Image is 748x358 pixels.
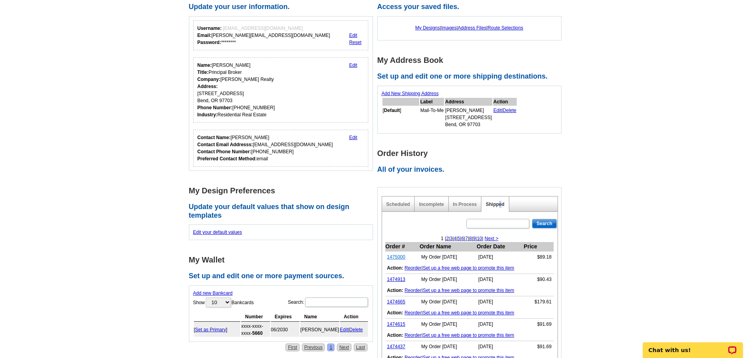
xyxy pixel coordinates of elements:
[385,330,554,341] td: |
[476,341,523,352] td: [DATE]
[198,26,222,31] strong: Username:
[302,343,325,351] a: Previous
[193,229,242,235] a: Edit your default values
[420,106,444,129] td: Mail-To-Me
[349,135,357,140] a: Edit
[488,25,523,31] a: Route Selections
[419,252,476,263] td: My Order [DATE]
[354,343,368,351] a: Last
[241,312,270,322] th: Number
[206,297,231,307] select: ShowBankcards
[523,341,554,352] td: $91.69
[458,25,486,31] a: Address Files
[485,236,498,241] a: Next >
[241,323,270,337] td: xxxx-xxxx-xxxx-
[523,319,554,330] td: $91.69
[404,332,421,338] a: Reorder
[423,288,514,293] a: Set up a free web page to promote this item
[453,202,477,207] a: In Process
[461,236,464,241] a: 6
[382,20,557,35] div: | | |
[476,296,523,308] td: [DATE]
[385,263,554,274] td: |
[340,312,368,322] th: Action
[189,256,377,264] h1: My Wallet
[477,236,482,241] a: 10
[494,108,502,113] a: Edit
[305,297,368,307] input: Search:
[473,236,476,241] a: 9
[193,130,369,167] div: Who should we contact regarding order issues?
[195,327,226,332] a: Set as Primary
[349,327,363,332] a: Delete
[285,343,299,351] a: First
[404,310,421,316] a: Reorder
[387,254,406,260] a: 1475000
[377,56,566,64] h1: My Address Book
[445,106,492,129] td: [PERSON_NAME] [STREET_ADDRESS] Bend, OR 97703
[340,327,348,332] a: Edit
[271,312,300,322] th: Expires
[349,62,357,68] a: Edit
[349,40,361,45] a: Reset
[198,40,221,45] strong: Password:
[387,288,403,293] b: Action:
[198,135,231,140] strong: Contact Name:
[198,33,212,38] strong: Email:
[493,98,517,106] th: Action
[198,25,330,46] div: [PERSON_NAME][EMAIL_ADDRESS][DOMAIN_NAME] ********
[193,297,254,308] label: Show Bankcards
[415,25,440,31] a: My Designs
[523,242,554,252] th: Price
[476,319,523,330] td: [DATE]
[198,149,251,154] strong: Contact Phone Number:
[300,323,339,337] td: [PERSON_NAME]
[638,333,748,358] iframe: LiveChat chat widget
[300,312,339,322] th: Name
[189,203,377,220] h2: Update your default values that show on design templates
[446,236,449,241] a: 2
[327,343,335,351] a: 1
[387,299,406,305] a: 1474665
[454,236,457,241] a: 4
[419,274,476,285] td: My Order [DATE]
[198,112,218,117] strong: Industry:
[469,236,472,241] a: 8
[382,91,439,96] a: Add New Shipping Address
[198,142,253,147] strong: Contact Email Addresss:
[523,296,554,308] td: $179.61
[423,332,514,338] a: Set up a free web page to promote this item
[189,187,377,195] h1: My Design Preferences
[194,323,241,337] td: [ ]
[419,242,476,252] th: Order Name
[419,296,476,308] td: My Order [DATE]
[387,332,403,338] b: Action:
[465,236,468,241] a: 7
[476,242,523,252] th: Order Date
[493,106,517,129] td: |
[193,57,369,123] div: Your personal details.
[223,26,303,31] span: [EMAIL_ADDRESS][DOMAIN_NAME]
[271,323,300,337] td: 06/2030
[445,98,492,106] th: Address
[441,25,456,31] a: Images
[189,272,377,281] h2: Set up and edit one or more payment sources.
[252,330,263,336] strong: 5660
[198,105,232,110] strong: Phone Number:
[377,165,566,174] h2: All of your invoices.
[387,277,406,282] a: 1474913
[337,343,351,351] a: Next
[377,149,566,158] h1: Order History
[382,235,558,242] div: 1 | | | | | | | | | |
[476,274,523,285] td: [DATE]
[349,33,357,38] a: Edit
[193,290,233,296] a: Add new Bankcard
[387,321,406,327] a: 1474615
[198,62,275,118] div: [PERSON_NAME] Principal Broker [PERSON_NAME] Realty [STREET_ADDRESS] Bend, OR 97703 [PHONE_NUMBER...
[387,265,403,271] b: Action:
[198,84,218,89] strong: Address:
[419,319,476,330] td: My Order [DATE]
[385,307,554,319] td: |
[385,285,554,296] td: |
